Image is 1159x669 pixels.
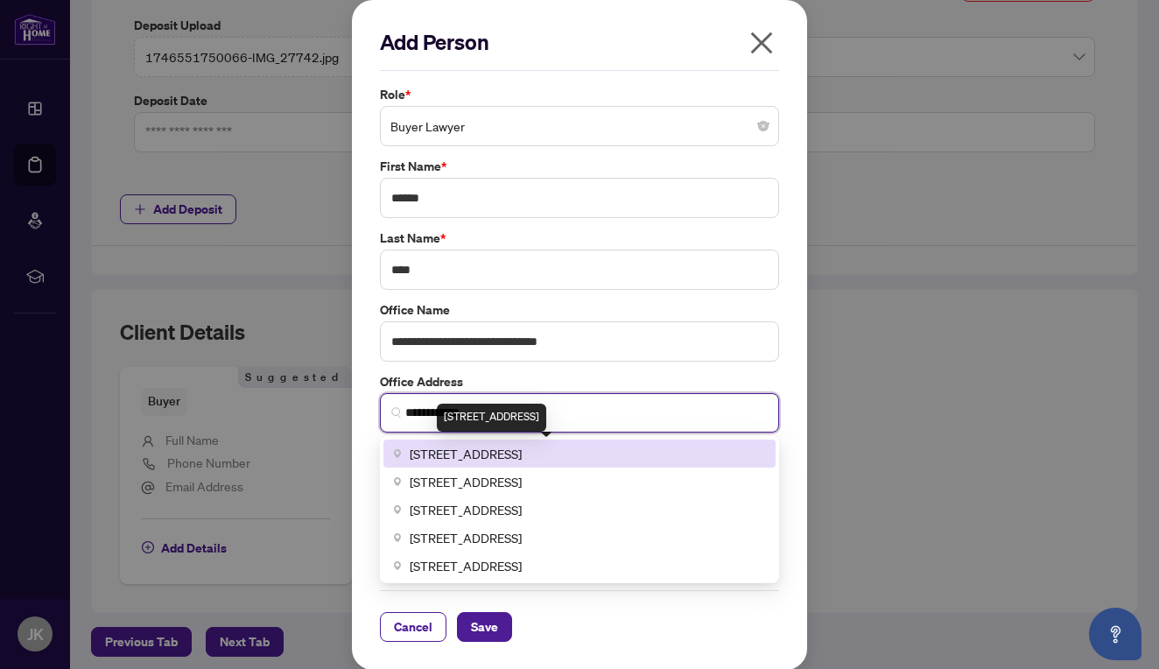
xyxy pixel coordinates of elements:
button: Cancel [380,612,446,642]
img: search_icon [391,407,402,418]
label: Role [380,85,779,104]
label: Last Name [380,229,779,248]
label: Office Name [380,300,779,320]
span: close-circle [758,121,769,131]
button: Open asap [1089,608,1141,660]
span: Save [471,613,498,641]
span: close [748,29,776,57]
span: Cancel [394,613,432,641]
label: Office Address [380,372,779,391]
span: [STREET_ADDRESS] [410,444,522,463]
span: Buyer Lawyer [390,109,769,143]
button: Save [457,612,512,642]
span: [STREET_ADDRESS] [410,472,522,491]
span: [STREET_ADDRESS] [410,556,522,575]
label: First Name [380,157,779,176]
h2: Add Person [380,28,779,56]
div: [STREET_ADDRESS] [437,404,546,432]
span: [STREET_ADDRESS] [410,500,522,519]
span: [STREET_ADDRESS] [410,528,522,547]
